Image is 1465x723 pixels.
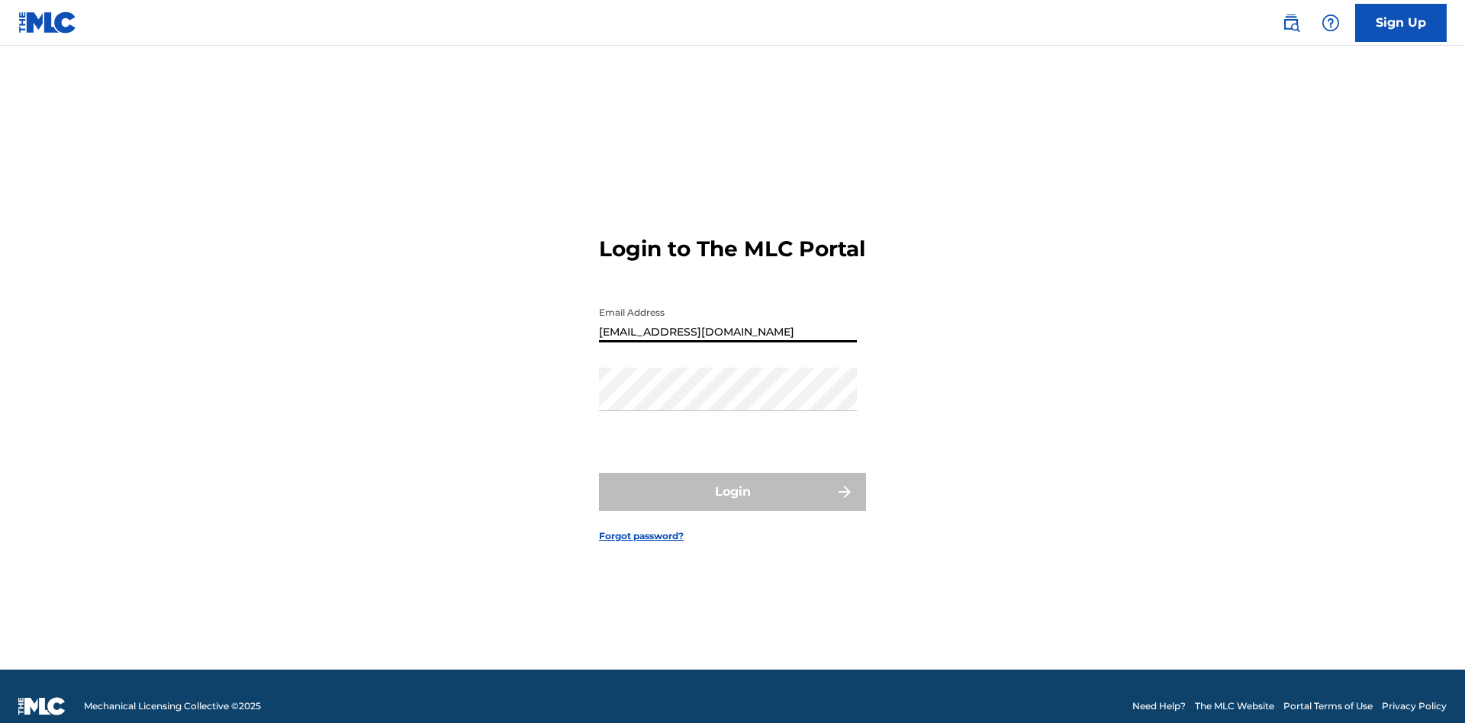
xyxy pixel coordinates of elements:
[1132,699,1186,713] a: Need Help?
[1382,699,1447,713] a: Privacy Policy
[1283,699,1373,713] a: Portal Terms of Use
[1282,14,1300,32] img: search
[1276,8,1306,38] a: Public Search
[18,697,66,715] img: logo
[599,529,684,543] a: Forgot password?
[1322,14,1340,32] img: help
[599,236,865,262] h3: Login to The MLC Portal
[1355,4,1447,42] a: Sign Up
[18,11,77,34] img: MLC Logo
[1195,699,1274,713] a: The MLC Website
[1315,8,1346,38] div: Help
[1389,650,1465,723] iframe: Chat Widget
[84,699,261,713] span: Mechanical Licensing Collective © 2025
